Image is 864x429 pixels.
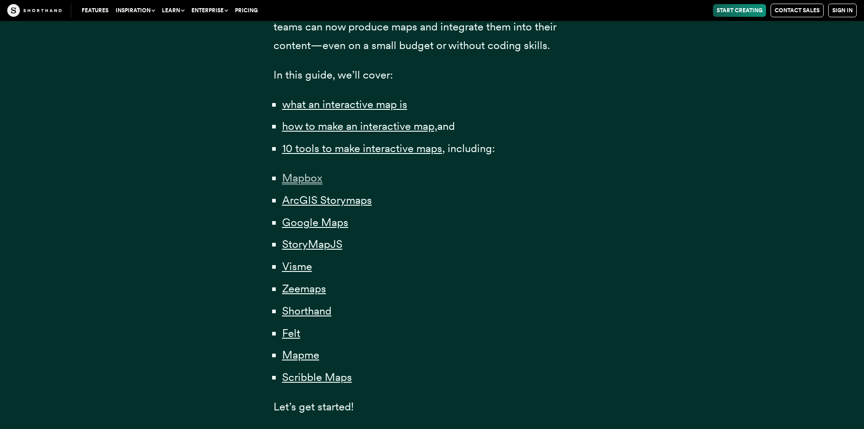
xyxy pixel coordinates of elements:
a: Felt [282,326,300,340]
a: Shorthand [282,304,332,317]
a: ArcGIS Storymaps [282,193,372,207]
a: Sign in [828,4,857,17]
button: Enterprise [188,4,231,17]
span: , including: [442,142,495,155]
a: StoryMapJS [282,237,342,251]
span: and [437,119,455,133]
a: Zeemaps [282,282,326,295]
span: Let’s get started! [273,400,354,413]
span: In this guide, we’ll cover: [273,68,393,81]
a: Google Maps [282,216,348,229]
a: Mapbox [282,171,322,184]
span: Mapbox [282,171,322,185]
a: Scribble Maps [282,370,352,384]
button: Inspiration [112,4,158,17]
a: Start Creating [713,4,766,17]
a: Contact Sales [771,4,824,17]
a: Pricing [231,4,261,17]
a: what an interactive map is [282,98,407,111]
a: 10 tools to make interactive maps [282,142,442,155]
span: The good news is that, with the rise of interactive mapping tools, teams can now produce maps and... [273,1,584,52]
button: Learn [158,4,188,17]
a: Visme [282,260,312,273]
a: Features [78,4,112,17]
img: The Craft [7,4,62,17]
a: how to make an interactive map, [282,119,437,133]
a: Mapme [282,348,319,361]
